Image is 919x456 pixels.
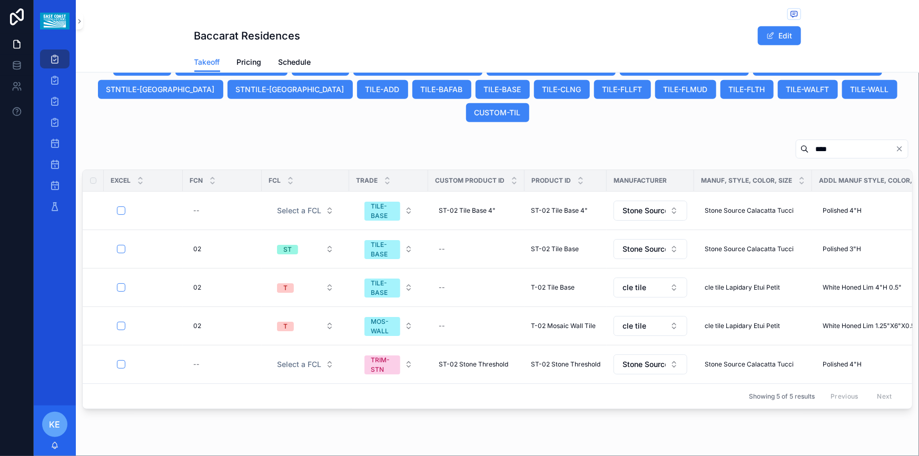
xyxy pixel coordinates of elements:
[700,356,806,373] a: Stone Source Calacatta Tucci
[194,28,301,43] h1: Baccarat Residences
[279,57,311,67] span: Schedule
[613,354,688,375] a: Select Button
[613,277,688,298] a: Select Button
[614,176,667,185] span: Manufacturer
[34,42,76,230] div: scrollable content
[614,201,687,221] button: Select Button
[655,80,716,99] button: TILE-FLMUD
[355,273,422,302] a: Select Button
[439,245,445,253] div: --
[720,80,774,99] button: TILE-FLTH
[700,241,806,257] a: Stone Source Calacatta Tucci
[193,245,201,253] span: 02
[371,202,394,221] div: TILE-BASE
[283,245,292,254] div: ST
[613,315,688,336] a: Select Button
[614,316,687,336] button: Select Button
[268,277,343,298] a: Select Button
[356,235,421,263] button: Select Button
[614,239,687,259] button: Select Button
[705,360,794,369] span: Stone Source Calacatta Tucci
[842,80,897,99] button: TILE-WALL
[622,321,646,331] span: cle tile
[434,279,518,296] a: --
[749,392,815,401] span: Showing 5 of 5 results
[613,239,688,260] a: Select Button
[439,283,445,292] div: --
[594,80,651,99] button: TILE-FLLFT
[268,201,343,221] a: Select Button
[823,245,861,253] span: Polished 3"H
[189,318,255,334] a: 02
[434,356,518,373] a: ST-02 Stone Threshold
[237,57,262,67] span: Pricing
[356,350,421,379] button: Select Button
[531,283,575,292] span: T-02 Tile Base
[622,282,646,293] span: cle tile
[622,244,666,254] span: Stone Source
[531,283,600,292] a: T-02 Tile Base
[705,206,794,215] span: Stone Source Calacatta Tucci
[531,206,600,215] a: ST-02 Tile Base 4"
[189,241,255,257] a: 02
[356,196,421,225] button: Select Button
[531,245,579,253] span: ST-02 Tile Base
[823,322,918,330] span: White Honed Lim 1.25"X6"X0.5"
[823,283,902,292] span: White Honed Lim 4"H 0.5"
[412,80,471,99] button: TILE-BAFAB
[531,206,588,215] span: ST-02 Tile Base 4"
[531,360,600,369] a: ST-02 Stone Threshold
[190,176,203,185] span: FCN
[365,84,400,95] span: TILE-ADD
[356,176,378,185] span: Trade
[851,84,889,95] span: TILE-WALL
[228,80,353,99] button: STNTILE-[GEOGRAPHIC_DATA]
[664,84,708,95] span: TILE-FLMUD
[435,176,505,185] span: Custom Product ID
[895,145,908,153] button: Clear
[193,322,201,330] span: 02
[194,57,220,67] span: Takeoff
[371,317,394,336] div: MOS-WALL
[534,80,590,99] button: TILE-CLNG
[356,312,421,340] button: Select Button
[268,239,343,259] a: Select Button
[40,13,69,29] img: App logo
[434,318,518,334] a: --
[729,84,765,95] span: TILE-FLTH
[194,53,220,73] a: Takeoff
[613,200,688,221] a: Select Button
[434,202,518,219] a: ST-02 Tile Base 4"
[277,205,321,216] span: Select a FCL
[705,245,794,253] span: Stone Source Calacatta Tucci
[758,26,801,45] button: Edit
[357,80,408,99] button: TILE-ADD
[439,322,445,330] div: --
[531,245,600,253] a: ST-02 Tile Base
[614,354,687,374] button: Select Button
[237,53,262,74] a: Pricing
[355,311,422,341] a: Select Button
[434,241,518,257] a: --
[705,283,780,292] span: cle tile Lapidary Etui Petit
[283,283,288,293] div: T
[236,84,344,95] span: STNTILE-[GEOGRAPHIC_DATA]
[700,279,806,296] a: cle tile Lapidary Etui Petit
[823,206,862,215] span: Polished 4"H
[466,103,529,122] button: CUSTOM-TIL
[355,234,422,264] a: Select Button
[823,360,862,369] span: Polished 4"H
[189,356,255,373] a: --
[355,350,422,379] a: Select Button
[439,360,508,369] span: ST-02 Stone Threshold
[602,84,643,95] span: TILE-FLLFT
[476,80,530,99] button: TILE-BASE
[700,202,806,219] a: Stone Source Calacatta Tucci
[371,279,394,298] div: TILE-BASE
[614,277,687,298] button: Select Button
[622,359,666,370] span: Stone Source
[700,318,806,334] a: cle tile Lapidary Etui Petit
[189,279,255,296] a: 02
[475,107,521,118] span: CUSTOM-TIL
